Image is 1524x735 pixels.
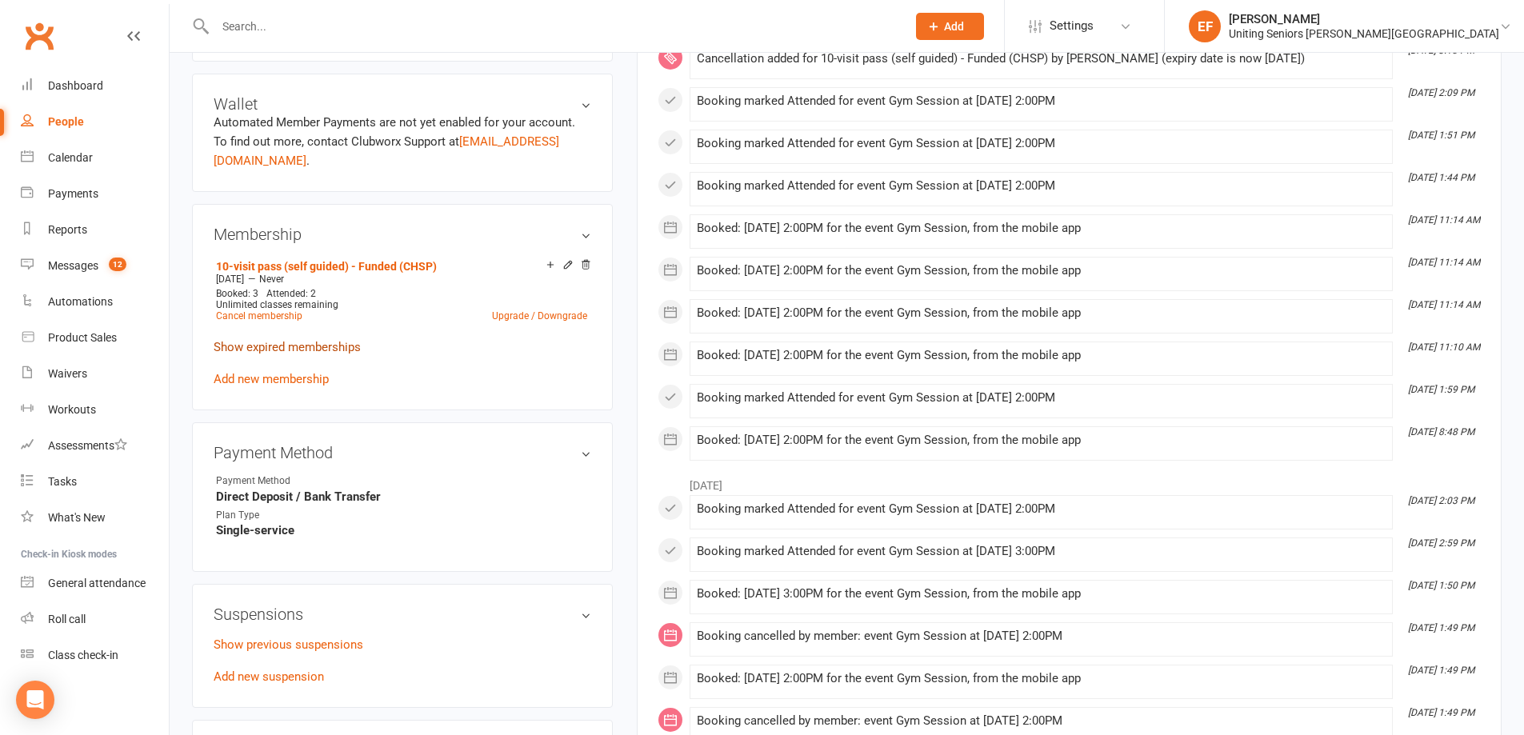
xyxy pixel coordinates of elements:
[1229,12,1499,26] div: [PERSON_NAME]
[916,13,984,40] button: Add
[697,264,1386,278] div: Booked: [DATE] 2:00PM for the event Gym Session, from the mobile app
[216,274,244,285] span: [DATE]
[21,140,169,176] a: Calendar
[21,356,169,392] a: Waivers
[48,223,87,236] div: Reports
[697,629,1386,643] div: Booking cancelled by member: event Gym Session at [DATE] 2:00PM
[48,649,118,661] div: Class check-in
[697,545,1386,558] div: Booking marked Attended for event Gym Session at [DATE] 3:00PM
[492,310,587,322] a: Upgrade / Downgrade
[266,288,316,299] span: Attended: 2
[214,605,591,623] h3: Suspensions
[1408,214,1480,226] i: [DATE] 11:14 AM
[21,637,169,673] a: Class kiosk mode
[697,137,1386,150] div: Booking marked Attended for event Gym Session at [DATE] 2:00PM
[48,577,146,589] div: General attendance
[21,464,169,500] a: Tasks
[697,179,1386,193] div: Booking marked Attended for event Gym Session at [DATE] 2:00PM
[48,475,77,488] div: Tasks
[16,681,54,719] div: Open Intercom Messenger
[21,68,169,104] a: Dashboard
[48,115,84,128] div: People
[216,310,302,322] a: Cancel membership
[1408,707,1474,718] i: [DATE] 1:49 PM
[697,94,1386,108] div: Booking marked Attended for event Gym Session at [DATE] 2:00PM
[216,299,338,310] span: Unlimited classes remaining
[48,511,106,524] div: What's New
[1408,87,1474,98] i: [DATE] 2:09 PM
[1050,8,1094,44] span: Settings
[48,331,117,344] div: Product Sales
[697,433,1386,447] div: Booked: [DATE] 2:00PM for the event Gym Session, from the mobile app
[1408,580,1474,591] i: [DATE] 1:50 PM
[216,508,348,523] div: Plan Type
[1408,172,1474,183] i: [DATE] 1:44 PM
[697,306,1386,320] div: Booked: [DATE] 2:00PM for the event Gym Session, from the mobile app
[21,565,169,601] a: General attendance kiosk mode
[697,52,1386,66] div: Cancellation added for 10-visit pass (self guided) - Funded (CHSP) by [PERSON_NAME] (expiry date ...
[21,248,169,284] a: Messages 12
[697,672,1386,685] div: Booked: [DATE] 2:00PM for the event Gym Session, from the mobile app
[1408,622,1474,633] i: [DATE] 1:49 PM
[1408,384,1474,395] i: [DATE] 1:59 PM
[21,284,169,320] a: Automations
[1408,342,1480,353] i: [DATE] 11:10 AM
[21,104,169,140] a: People
[697,222,1386,235] div: Booked: [DATE] 2:00PM for the event Gym Session, from the mobile app
[1408,299,1480,310] i: [DATE] 11:14 AM
[48,187,98,200] div: Payments
[214,340,361,354] a: Show expired memberships
[214,226,591,243] h3: Membership
[21,392,169,428] a: Workouts
[48,367,87,380] div: Waivers
[1408,426,1474,437] i: [DATE] 8:48 PM
[697,391,1386,405] div: Booking marked Attended for event Gym Session at [DATE] 2:00PM
[216,288,258,299] span: Booked: 3
[697,587,1386,601] div: Booked: [DATE] 3:00PM for the event Gym Session, from the mobile app
[48,403,96,416] div: Workouts
[48,295,113,308] div: Automations
[216,260,437,273] a: 10-visit pass (self guided) - Funded (CHSP)
[944,20,964,33] span: Add
[697,502,1386,516] div: Booking marked Attended for event Gym Session at [DATE] 2:00PM
[48,613,86,625] div: Roll call
[1408,665,1474,676] i: [DATE] 1:49 PM
[48,259,98,272] div: Messages
[212,273,591,286] div: —
[216,473,348,489] div: Payment Method
[697,349,1386,362] div: Booked: [DATE] 2:00PM for the event Gym Session, from the mobile app
[216,523,591,537] strong: Single-service
[697,714,1386,728] div: Booking cancelled by member: event Gym Session at [DATE] 2:00PM
[48,151,93,164] div: Calendar
[21,428,169,464] a: Assessments
[214,372,329,386] a: Add new membership
[1229,26,1499,41] div: Uniting Seniors [PERSON_NAME][GEOGRAPHIC_DATA]
[21,601,169,637] a: Roll call
[214,115,575,168] no-payment-system: Automated Member Payments are not yet enabled for your account. To find out more, contact Clubwor...
[1408,257,1480,268] i: [DATE] 11:14 AM
[658,469,1481,494] li: [DATE]
[48,79,103,92] div: Dashboard
[19,16,59,56] a: Clubworx
[48,439,127,452] div: Assessments
[210,15,895,38] input: Search...
[109,258,126,271] span: 12
[214,637,363,652] a: Show previous suspensions
[1408,537,1474,549] i: [DATE] 2:59 PM
[1408,130,1474,141] i: [DATE] 1:51 PM
[1189,10,1221,42] div: EF
[214,95,591,113] h3: Wallet
[216,489,591,504] strong: Direct Deposit / Bank Transfer
[21,320,169,356] a: Product Sales
[21,212,169,248] a: Reports
[259,274,284,285] span: Never
[21,500,169,536] a: What's New
[214,444,591,461] h3: Payment Method
[1408,495,1474,506] i: [DATE] 2:03 PM
[21,176,169,212] a: Payments
[214,669,324,684] a: Add new suspension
